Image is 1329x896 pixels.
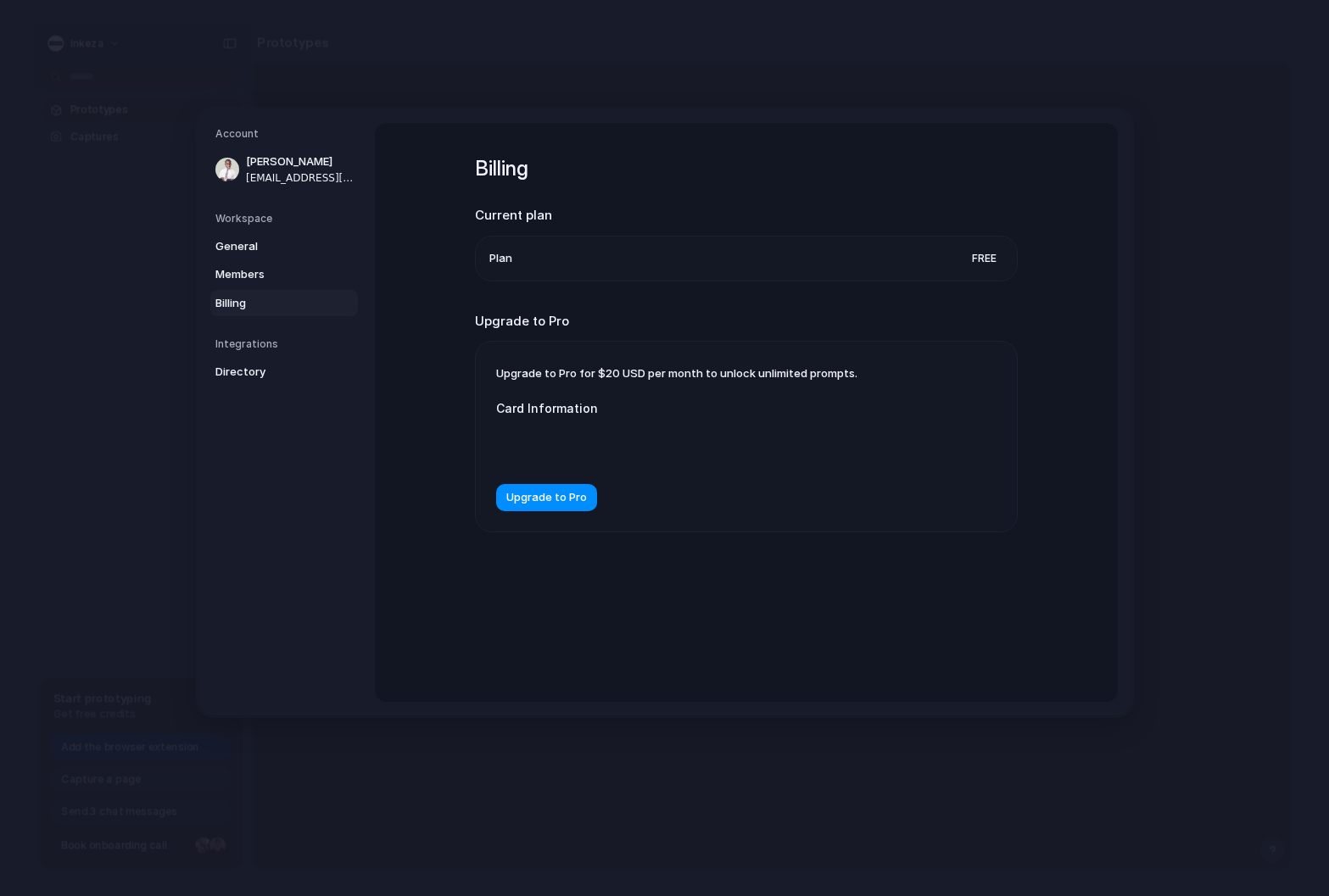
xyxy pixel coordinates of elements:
[215,237,324,254] span: General
[215,294,324,311] span: Billing
[475,153,1018,184] h1: Billing
[210,148,358,191] a: [PERSON_NAME][EMAIL_ADDRESS][DOMAIN_NAME]
[210,289,358,316] a: Billing
[506,489,587,506] span: Upgrade to Pro
[210,232,358,259] a: General
[215,266,324,283] span: Members
[210,359,358,386] a: Directory
[496,399,835,417] label: Card Information
[475,311,1018,331] h2: Upgrade to Pro
[496,366,857,380] span: Upgrade to Pro for $20 USD per month to unlock unlimited prompts.
[496,484,597,511] button: Upgrade to Pro
[210,261,358,288] a: Members
[965,249,1003,266] span: Free
[510,437,822,454] iframe: Secure card payment input frame
[215,337,358,352] h5: Integrations
[475,206,1018,225] h2: Current plan
[246,170,355,185] span: [EMAIL_ADDRESS][DOMAIN_NAME]
[215,364,324,381] span: Directory
[246,153,355,170] span: [PERSON_NAME]
[489,249,512,266] span: Plan
[215,126,358,142] h5: Account
[215,210,358,225] h5: Workspace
